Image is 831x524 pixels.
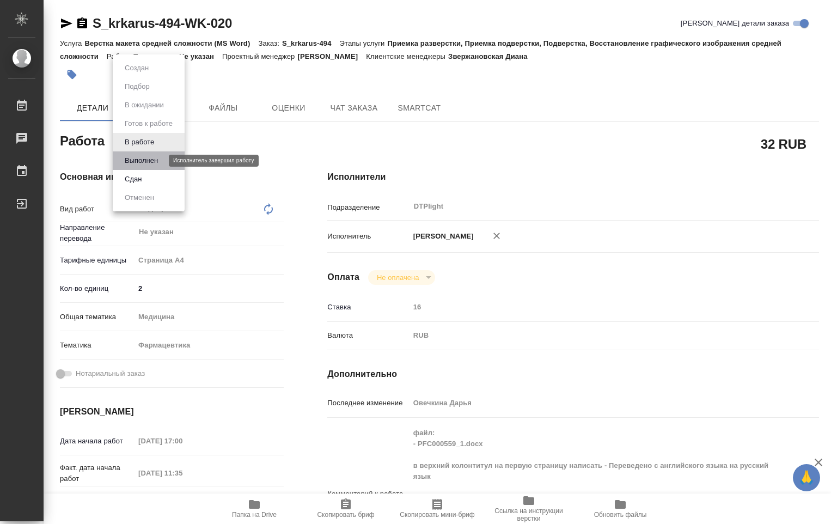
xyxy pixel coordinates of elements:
[121,81,153,93] button: Подбор
[121,192,157,204] button: Отменен
[121,173,145,185] button: Сдан
[121,62,152,74] button: Создан
[121,99,167,111] button: В ожидании
[121,155,161,167] button: Выполнен
[121,136,157,148] button: В работе
[121,118,176,130] button: Готов к работе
